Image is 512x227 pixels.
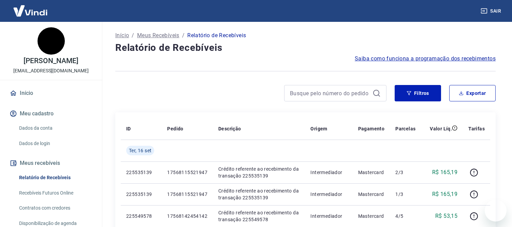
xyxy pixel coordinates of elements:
[358,169,385,176] p: Mastercard
[182,31,185,40] p: /
[430,125,452,132] p: Valor Líq.
[8,106,94,121] button: Meu cadastro
[310,125,327,132] p: Origem
[8,156,94,171] button: Meus recebíveis
[13,67,89,74] p: [EMAIL_ADDRESS][DOMAIN_NAME]
[126,213,156,219] p: 225549578
[187,31,246,40] p: Relatório de Recebíveis
[167,125,183,132] p: Pedido
[167,169,207,176] p: 17568115521947
[395,125,415,132] p: Parcelas
[218,125,241,132] p: Descrição
[16,186,94,200] a: Recebíveis Futuros Online
[358,191,385,198] p: Mastercard
[132,31,134,40] p: /
[310,191,347,198] p: Intermediador
[137,31,179,40] a: Meus Recebíveis
[468,125,485,132] p: Tarifas
[485,200,507,222] iframe: Botão para abrir a janela de mensagens
[115,41,496,55] h4: Relatório de Recebíveis
[126,125,131,132] p: ID
[395,213,415,219] p: 4/5
[16,121,94,135] a: Dados da conta
[24,57,78,65] p: [PERSON_NAME]
[358,125,385,132] p: Pagamento
[38,27,65,55] img: 468e39f3-ae63-41cb-bb53-db79ca1a51eb.jpeg
[16,171,94,185] a: Relatório de Recebíveis
[355,55,496,63] a: Saiba como funciona a programação dos recebimentos
[16,137,94,151] a: Dados de login
[167,213,207,219] p: 17568142454142
[218,209,299,223] p: Crédito referente ao recebimento da transação 225549578
[126,191,156,198] p: 225535139
[8,0,53,21] img: Vindi
[358,213,385,219] p: Mastercard
[218,187,299,201] p: Crédito referente ao recebimento da transação 225535139
[395,169,415,176] p: 2/3
[218,166,299,179] p: Crédito referente ao recebimento da transação 225535139
[290,88,370,98] input: Busque pelo número do pedido
[435,212,457,220] p: R$ 53,15
[432,168,458,176] p: R$ 165,19
[8,86,94,101] a: Início
[479,5,504,17] button: Sair
[310,213,347,219] p: Intermediador
[167,191,207,198] p: 17568115521947
[432,190,458,198] p: R$ 165,19
[310,169,347,176] p: Intermediador
[395,85,441,101] button: Filtros
[449,85,496,101] button: Exportar
[129,147,151,154] span: Ter, 16 set
[16,201,94,215] a: Contratos com credores
[126,169,156,176] p: 225535139
[395,191,415,198] p: 1/3
[115,31,129,40] a: Início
